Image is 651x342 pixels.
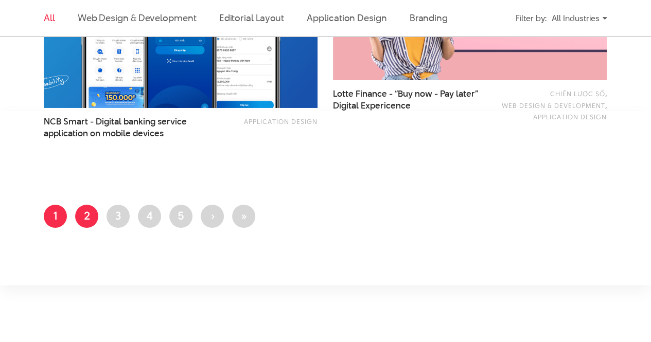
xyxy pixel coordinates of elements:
span: application on mobile devices [44,128,164,139]
span: » [240,208,247,223]
span: Digital Expericence [333,100,411,112]
a: 5 [169,205,192,228]
a: Web Design & Development [78,11,197,24]
a: Chiến lược số [550,89,605,98]
span: NCB Smart - Digital banking service [44,116,195,139]
div: Filter by: [516,9,547,27]
a: Branding [410,11,448,24]
div: All Industries [552,9,607,27]
a: NCB Smart - Digital banking serviceapplication on mobile devices [44,116,195,139]
a: Application Design [533,112,607,121]
span: Lotte Finance - “Buy now - Pay later” [333,88,484,112]
a: Application Design [307,11,386,24]
a: Editorial Layout [219,11,285,24]
a: Lotte Finance - “Buy now - Pay later”Digital Expericence [333,88,484,112]
a: 4 [138,205,161,228]
span: › [210,208,215,223]
a: 3 [107,205,130,228]
a: Application Design [244,117,318,126]
a: All [44,11,55,24]
a: 2 [75,205,98,228]
a: Web Design & Development [502,101,605,110]
div: , , [497,88,607,122]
